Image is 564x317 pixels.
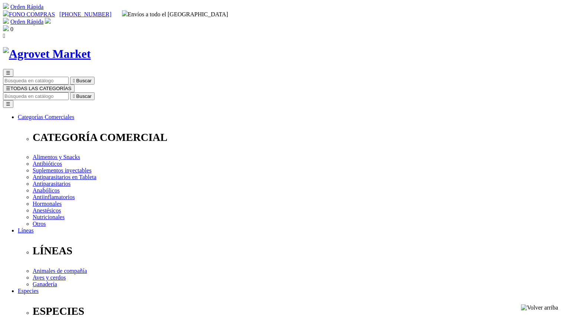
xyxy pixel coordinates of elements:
[18,227,34,234] a: Líneas
[33,281,57,287] a: Ganadería
[33,268,87,274] a: Animales de compañía
[33,245,561,257] p: LÍNEAS
[33,221,46,227] a: Otros
[18,288,39,294] a: Especies
[33,214,65,220] a: Nutricionales
[33,207,61,214] a: Anestésicos
[521,304,558,311] img: Volver arriba
[33,131,561,143] p: CATEGORÍA COMERCIAL
[33,274,66,281] a: Aves y cerdos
